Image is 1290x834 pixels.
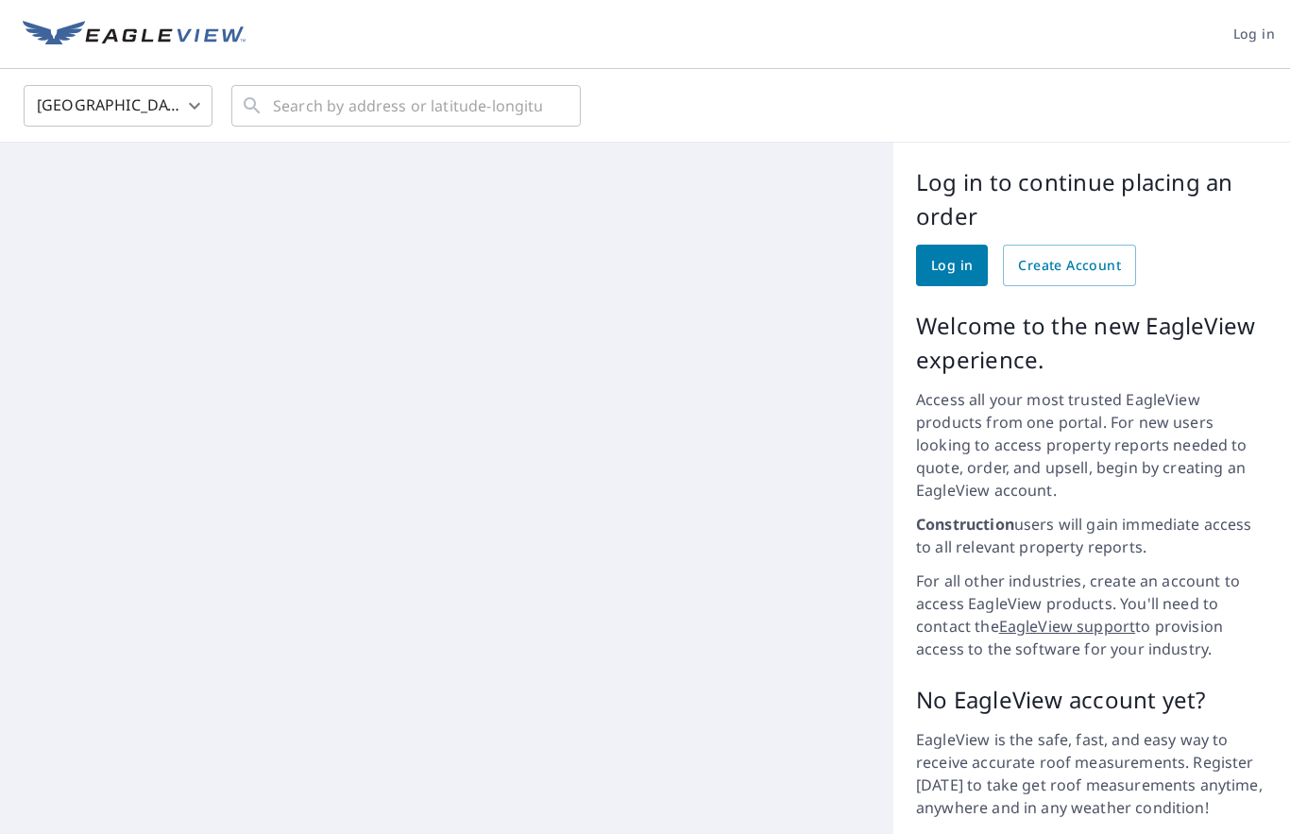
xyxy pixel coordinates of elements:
p: Log in to continue placing an order [916,165,1267,233]
p: EagleView is the safe, fast, and easy way to receive accurate roof measurements. Register [DATE] ... [916,728,1267,819]
span: Log in [1233,23,1275,46]
span: Log in [931,254,973,278]
div: [GEOGRAPHIC_DATA] [24,79,212,132]
a: Log in [916,245,988,286]
input: Search by address or latitude-longitude [273,79,542,132]
p: users will gain immediate access to all relevant property reports. [916,513,1267,558]
span: Create Account [1018,254,1121,278]
strong: Construction [916,514,1014,535]
p: For all other industries, create an account to access EagleView products. You'll need to contact ... [916,570,1267,660]
p: Access all your most trusted EagleView products from one portal. For new users looking to access ... [916,388,1267,502]
img: EV Logo [23,21,246,49]
a: Create Account [1003,245,1136,286]
p: No EagleView account yet? [916,683,1267,717]
p: Welcome to the new EagleView experience. [916,309,1267,377]
a: EagleView support [999,616,1136,637]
